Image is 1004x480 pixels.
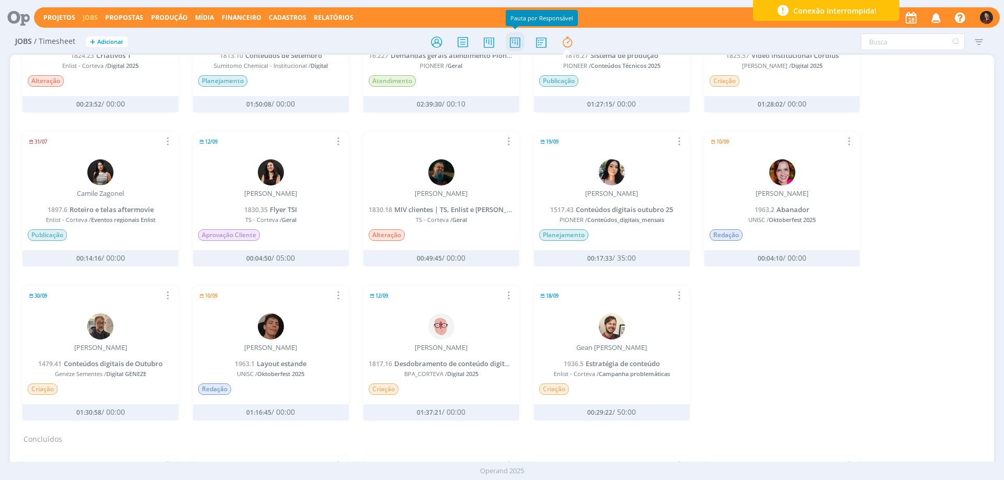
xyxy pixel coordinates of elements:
span: MIV clientes | TS, Enlist e [PERSON_NAME] [394,205,529,214]
span: 12/09 [375,294,388,298]
span: 1825.57 [726,51,749,60]
button: Cadastros [266,14,310,22]
span: 10/09 [716,139,729,144]
h2: Concluídos [24,428,989,444]
div: / 50:00 [562,408,661,417]
a: 1816.27Sistema de produção [565,51,658,60]
a: Relatórios [314,13,353,22]
div: / 00:00 [733,254,831,263]
span: Conteúdos Técnicos 2025 [591,62,660,69]
img: M [980,11,993,24]
span: 1517.43 [550,205,574,214]
span: Criativos 1 [96,51,131,60]
span: TS - Corteva / [369,216,514,223]
a: Financeiro [222,13,261,22]
span: Layout estande [257,359,306,368]
span: Vídeo institucional Cordius [751,51,839,60]
input: Busca [861,33,965,50]
a: 1825.57Vídeo institucional Cordius [726,51,839,60]
span: UNISC / [710,216,855,223]
span: 00:04:50 [246,254,271,263]
span: Conexão interrompida! [793,5,876,16]
span: 1479.41 [38,359,62,368]
img: C [87,159,113,185]
span: 1813.10 [220,51,243,60]
span: 00:29:22 [587,408,612,417]
span: 1816.27 [565,51,588,60]
div: / 35:00 [562,254,661,263]
span: Geral [452,216,467,224]
span: 1824.23 [71,51,94,60]
div: [PERSON_NAME] [415,344,467,352]
span: Oktoberfest 2025 [769,216,816,224]
div: / 05:00 [221,254,320,263]
button: +Adicionar [86,37,128,48]
button: Projetos [40,14,78,22]
span: Sistema de produção [590,51,658,60]
div: / 00:00 [51,100,150,109]
span: Conteúdos de Setembro [245,51,322,60]
button: Jobs [79,14,101,22]
span: Abanador [777,205,809,214]
div: / 00:10 [392,100,490,109]
img: P [258,313,284,339]
span: Enlist - Corteva / [28,216,173,223]
span: 01:28:02 [758,100,783,109]
div: / 00:00 [51,254,150,263]
div: / 00:00 [392,254,490,263]
span: 10/09 [205,294,218,298]
span: Adicionar [97,39,123,45]
button: Propostas [102,14,146,22]
img: G [599,313,625,339]
a: 1517.43Conteúdos digitais outubro 25 [550,205,673,214]
a: 1824.23Criativos 1 [71,51,131,60]
span: Publicação [539,75,578,87]
span: 00:14:16 [76,254,101,263]
a: 16.227Demandas gerais atendimento Pioneer [369,51,517,60]
span: Alteração [28,75,64,87]
span: 01:27:15 [587,100,612,109]
span: Geral [448,62,462,69]
span: BPA_CORTEVA / [369,370,514,377]
span: TS - Corteva / [198,216,344,223]
div: / 00:00 [562,100,661,109]
button: Relatórios [311,14,357,22]
span: Conteúdos_digitais_mensais [587,216,664,224]
div: / 00:00 [221,408,320,417]
span: Conteúdos digitais outubro 25 [576,205,673,214]
span: Conteúdos digitais de Outubro [64,359,163,368]
span: Criação [710,75,739,87]
span: Enlist - Corteva / [28,62,173,69]
a: 1830.35Flyer TSI [244,205,297,214]
a: 1936.5Estratégia de conteúdo [564,359,660,368]
img: T [599,159,625,185]
span: 00:04:10 [758,254,783,263]
span: Digital 2025 [107,62,139,69]
span: 00:23:52 [76,100,101,109]
img: I [258,159,284,185]
span: [PERSON_NAME] / [710,62,855,69]
span: Redação [198,383,231,395]
div: / 00:00 [733,100,831,109]
div: [PERSON_NAME] [415,190,467,198]
a: 1479.41Conteúdos digitais de Outubro [38,359,163,368]
div: [PERSON_NAME] [756,190,808,198]
div: [PERSON_NAME] [585,190,638,198]
span: PIONEER / [369,62,514,69]
span: 1830.35 [244,205,268,214]
span: Enlist - Corteva / [539,370,684,377]
a: Projetos [43,13,75,22]
a: 1963.2Abanador [755,205,809,214]
span: 02:39:30 [417,100,442,109]
span: 00:49:45 [417,254,442,263]
span: Alteração [369,229,405,241]
span: 1936.5 [564,359,584,368]
button: M [979,8,994,27]
button: Mídia [192,14,217,22]
span: 00:17:33 [587,254,612,263]
span: 31/07 [35,139,47,144]
span: Criação [28,383,58,395]
span: 01:50:08 [246,100,271,109]
span: 1963.1 [235,359,255,368]
span: 12/09 [205,139,218,144]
